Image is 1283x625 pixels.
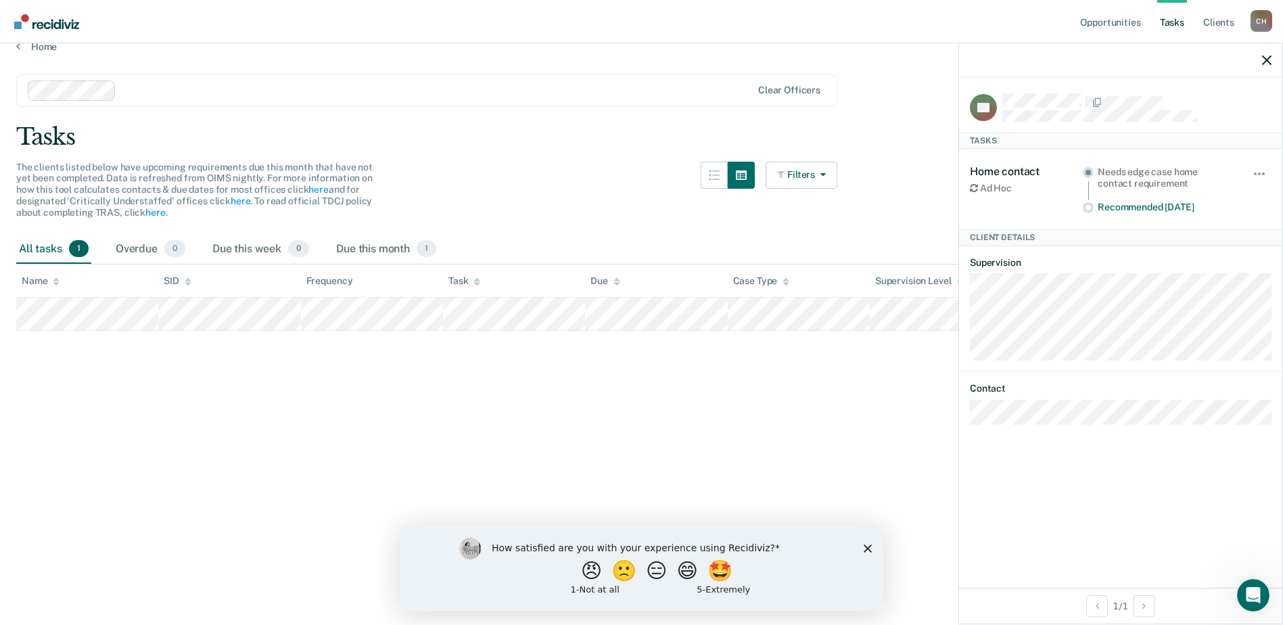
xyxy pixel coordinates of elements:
a: here [308,184,328,195]
div: Ad Hoc [970,183,1083,194]
span: The clients listed below have upcoming requirements due this month that have not yet been complet... [16,162,373,218]
dt: Supervision [970,257,1272,269]
div: Supervision Level [875,275,964,287]
a: here [145,207,165,218]
div: Task [448,275,480,287]
iframe: Survey by Kim from Recidiviz [400,524,884,611]
div: Tasks [959,133,1282,149]
button: Previous Client [1086,595,1108,617]
div: All tasks [16,235,91,264]
div: C H [1251,10,1272,32]
span: 1 [417,240,436,258]
div: Needs edge case home contact requirement [1098,166,1234,189]
div: Clear officers [758,85,820,96]
div: Recommended [DATE] [1098,202,1234,213]
button: Filters [766,162,837,189]
div: Tasks [16,123,1267,151]
iframe: Intercom live chat [1237,579,1269,611]
a: Home [16,41,1267,53]
span: 1 [69,240,89,258]
div: Due this month [333,235,439,264]
a: here [231,195,250,206]
button: Next Client [1134,595,1155,617]
div: Frequency [306,275,353,287]
dt: Contact [970,383,1272,394]
div: Due this week [210,235,312,264]
div: Due [590,275,620,287]
div: SID [164,275,191,287]
div: Name [22,275,60,287]
button: Profile dropdown button [1251,10,1272,32]
div: Overdue [113,235,188,264]
div: Client Details [959,229,1282,246]
div: Case Type [733,275,790,287]
div: Home contact [970,165,1083,178]
img: Recidiviz [14,14,79,29]
span: 0 [288,240,309,258]
div: 1 / 1 [959,588,1282,624]
span: 0 [164,240,185,258]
